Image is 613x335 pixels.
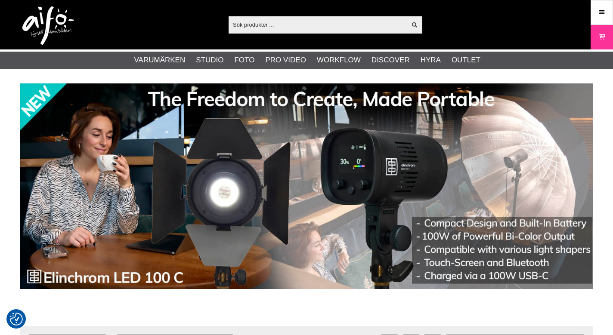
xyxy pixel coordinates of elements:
[196,55,223,66] a: Studio
[452,55,480,66] a: Outlet
[317,55,361,66] a: Workflow
[421,55,441,66] a: Hyra
[20,83,593,289] img: Annons:002 banner-elin-led100c11390x.jpg
[22,6,74,45] img: logo.png
[134,55,186,66] a: Varumärken
[229,18,406,31] input: Sök produkter ...
[10,313,23,326] img: Revisit consent button
[372,55,410,66] a: Discover
[234,55,254,66] a: Foto
[265,55,306,66] a: Pro Video
[10,311,23,327] button: Samtyckesinställningar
